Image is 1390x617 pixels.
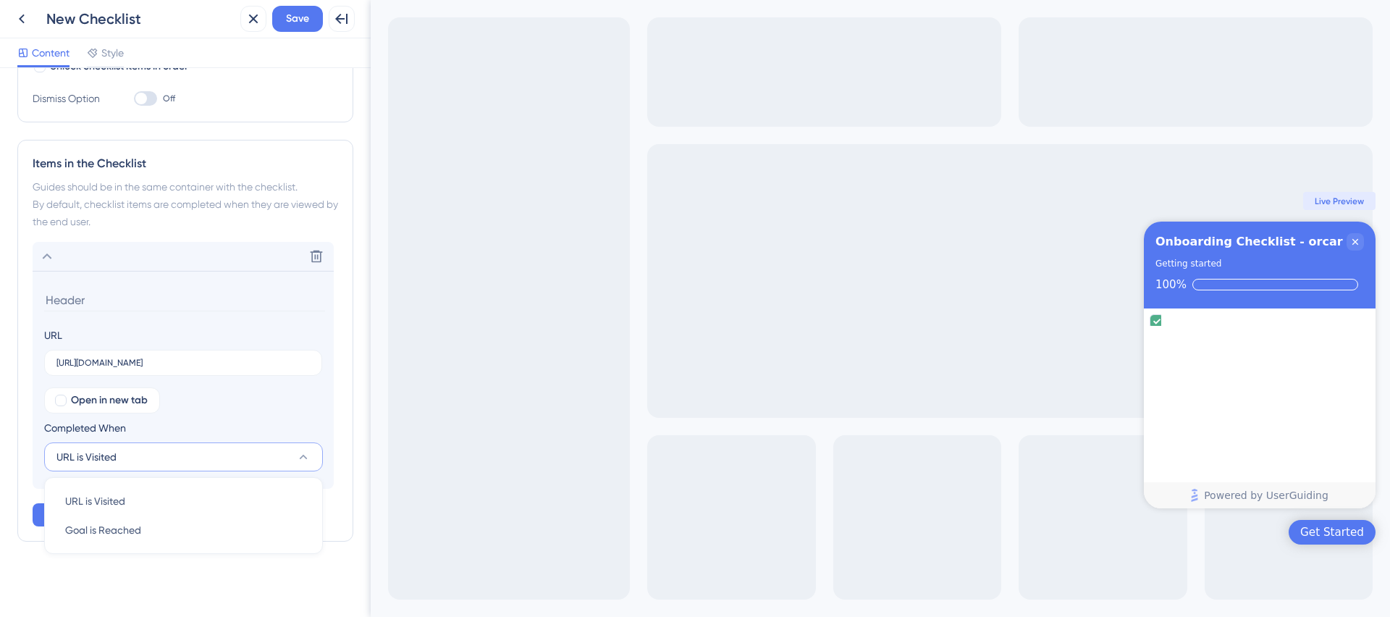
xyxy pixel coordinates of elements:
[71,392,148,409] span: Open in new tab
[286,10,309,28] span: Save
[272,6,323,32] button: Save
[785,233,1018,251] div: Onboarding Checklist - orcar Admin
[65,521,141,539] span: Goal is Reached
[56,448,117,466] span: URL is Visited
[33,155,338,172] div: Items in the Checklist
[779,314,999,329] div: undefined is complete.
[163,93,175,104] span: Off
[785,278,816,291] div: 100%
[785,278,993,291] div: Checklist progress: 100%
[918,520,1005,545] div: Open Get Started checklist
[944,196,993,207] span: Live Preview
[33,90,105,107] div: Dismiss Option
[54,516,313,545] button: Goal is Reached
[833,487,958,504] span: Powered by UserGuiding
[44,289,325,311] input: Header
[773,482,1005,508] div: Footer
[46,9,235,29] div: New Checklist
[56,358,310,368] input: your.website.com/path
[785,256,851,271] div: Getting started
[773,308,1005,481] div: Checklist items
[773,222,1005,508] div: Checklist Container
[44,419,323,437] div: Completed When
[65,492,125,510] span: URL is Visited
[930,525,993,540] div: Get Started
[33,503,148,526] button: Add Item
[33,178,338,230] div: Guides should be in the same container with the checklist. By default, checklist items are comple...
[101,44,124,62] span: Style
[44,442,323,471] button: URL is Visited
[54,487,313,516] button: URL is Visited
[976,233,993,251] div: Close Checklist
[32,44,69,62] span: Content
[44,327,62,344] div: URL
